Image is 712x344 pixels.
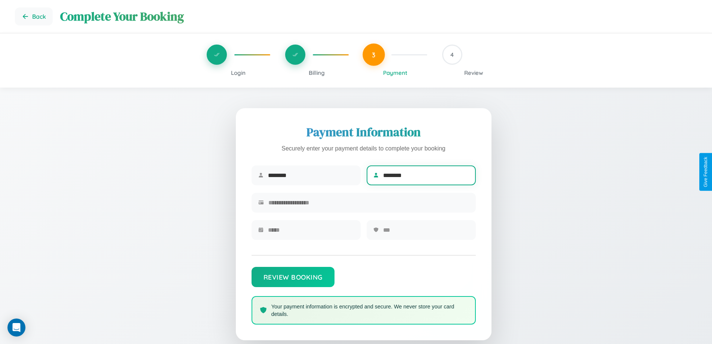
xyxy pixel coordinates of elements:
[15,7,53,25] button: Go back
[464,69,483,76] span: Review
[252,143,476,154] p: Securely enter your payment details to complete your booking
[271,303,468,318] p: Your payment information is encrypted and secure. We never store your card details.
[60,8,697,25] h1: Complete Your Booking
[7,319,25,337] div: Open Intercom Messenger
[703,157,708,187] div: Give Feedback
[231,69,246,76] span: Login
[372,51,376,59] span: 3
[383,69,407,76] span: Payment
[309,69,325,76] span: Billing
[450,51,454,58] span: 4
[252,124,476,140] h2: Payment Information
[252,267,335,287] button: Review Booking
